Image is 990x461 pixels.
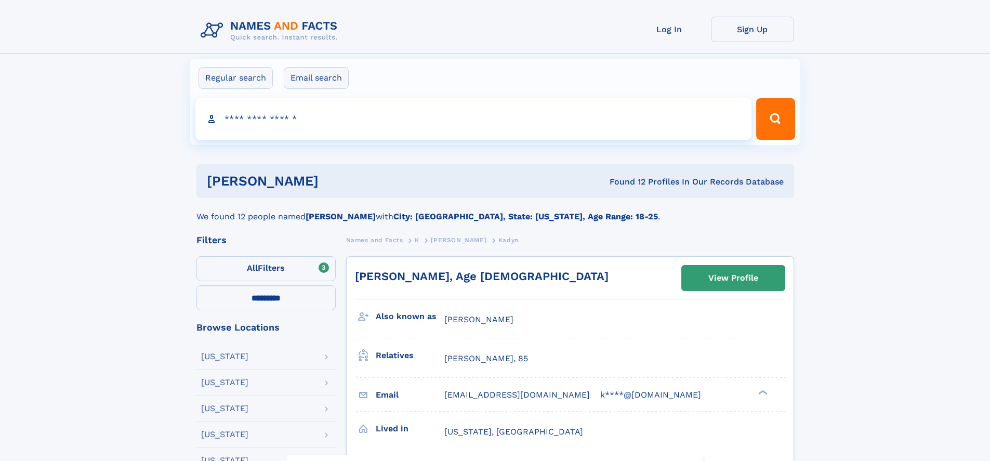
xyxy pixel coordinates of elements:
[498,236,519,244] span: Kadyn
[444,353,528,364] a: [PERSON_NAME], 85
[247,263,258,273] span: All
[431,233,486,246] a: [PERSON_NAME]
[284,67,349,89] label: Email search
[196,256,336,281] label: Filters
[201,430,248,439] div: [US_STATE]
[682,266,785,291] a: View Profile
[196,198,794,223] div: We found 12 people named with .
[708,266,758,290] div: View Profile
[196,323,336,332] div: Browse Locations
[376,420,444,438] h3: Lived in
[628,17,711,42] a: Log In
[355,270,609,283] a: [PERSON_NAME], Age [DEMOGRAPHIC_DATA]
[199,67,273,89] label: Regular search
[711,17,794,42] a: Sign Up
[464,176,784,188] div: Found 12 Profiles In Our Records Database
[376,308,444,325] h3: Also known as
[346,233,403,246] a: Names and Facts
[196,235,336,245] div: Filters
[415,233,419,246] a: K
[201,352,248,361] div: [US_STATE]
[195,98,752,140] input: search input
[201,378,248,387] div: [US_STATE]
[201,404,248,413] div: [US_STATE]
[431,236,486,244] span: [PERSON_NAME]
[444,427,583,437] span: [US_STATE], [GEOGRAPHIC_DATA]
[393,212,658,221] b: City: [GEOGRAPHIC_DATA], State: [US_STATE], Age Range: 18-25
[207,175,464,188] h1: [PERSON_NAME]
[444,314,513,324] span: [PERSON_NAME]
[444,390,590,400] span: [EMAIL_ADDRESS][DOMAIN_NAME]
[196,17,346,45] img: Logo Names and Facts
[376,386,444,404] h3: Email
[306,212,376,221] b: [PERSON_NAME]
[376,347,444,364] h3: Relatives
[756,98,795,140] button: Search Button
[415,236,419,244] span: K
[756,389,768,396] div: ❯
